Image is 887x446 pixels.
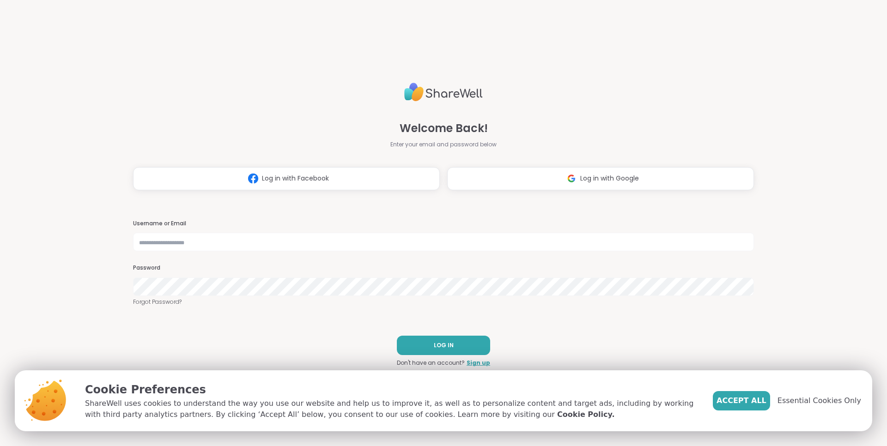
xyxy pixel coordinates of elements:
[262,174,329,183] span: Log in with Facebook
[580,174,639,183] span: Log in with Google
[133,220,754,228] h3: Username or Email
[563,170,580,187] img: ShareWell Logomark
[390,140,497,149] span: Enter your email and password below
[447,167,754,190] button: Log in with Google
[133,167,440,190] button: Log in with Facebook
[778,395,861,406] span: Essential Cookies Only
[133,264,754,272] h3: Password
[557,409,614,420] a: Cookie Policy.
[404,79,483,105] img: ShareWell Logo
[400,120,488,137] span: Welcome Back!
[244,170,262,187] img: ShareWell Logomark
[434,341,454,350] span: LOG IN
[133,298,754,306] a: Forgot Password?
[85,398,698,420] p: ShareWell uses cookies to understand the way you use our website and help us to improve it, as we...
[467,359,490,367] a: Sign up
[397,359,465,367] span: Don't have an account?
[717,395,766,406] span: Accept All
[85,381,698,398] p: Cookie Preferences
[713,391,770,410] button: Accept All
[397,336,490,355] button: LOG IN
